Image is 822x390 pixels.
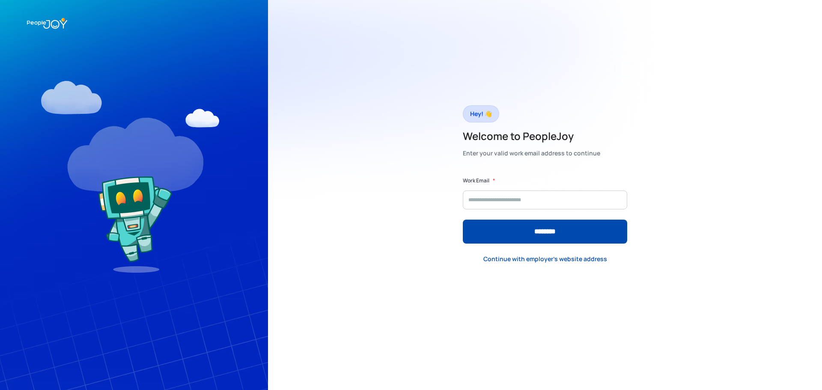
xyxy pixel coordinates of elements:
[470,108,492,120] div: Hey! 👋
[463,129,600,143] h2: Welcome to PeopleJoy
[483,255,607,263] div: Continue with employer's website address
[463,176,627,244] form: Form
[477,250,614,268] a: Continue with employer's website address
[463,176,489,185] label: Work Email
[463,147,600,159] div: Enter your valid work email address to continue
